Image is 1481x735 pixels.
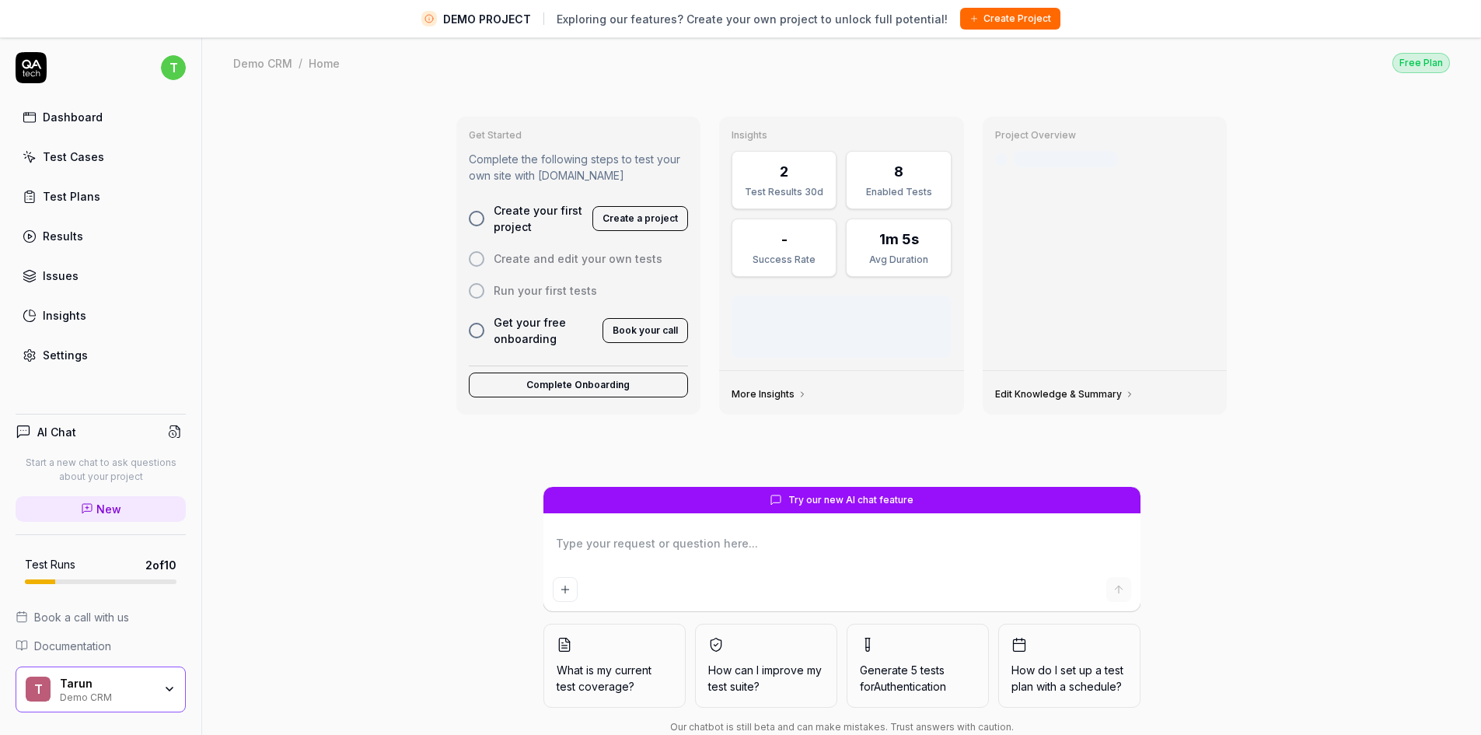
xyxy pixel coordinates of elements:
div: Demo CRM [233,55,292,71]
div: 2 [780,161,788,182]
p: Start a new chat to ask questions about your project [16,456,186,484]
span: How do I set up a test plan with a schedule? [1011,662,1127,695]
div: Free Plan [1392,53,1450,73]
div: Tarun [60,677,153,691]
a: Edit Knowledge & Summary [995,388,1134,401]
div: 1m 5s [879,229,919,250]
div: Test Results 30d [742,185,826,199]
a: Issues [16,261,186,291]
button: Complete Onboarding [469,373,689,397]
span: Get your free onboarding [494,314,594,347]
button: Generate 5 tests forAuthentication [847,624,989,708]
span: What is my current test coverage? [557,662,672,695]
a: New [16,496,186,522]
div: Demo CRM [60,690,153,702]
div: Last crawled [DATE] [1014,151,1118,167]
span: Generate 5 tests for Authentication [860,663,946,693]
span: How can I improve my test suite? [708,662,824,695]
span: t [161,55,186,80]
div: Our chatbot is still beta and can make mistakes. Trust answers with caution. [543,720,1140,734]
span: Exploring our features? Create your own project to unlock full potential! [557,11,948,27]
button: Create Project [960,8,1060,30]
span: DEMO PROJECT [443,11,531,27]
a: Settings [16,340,186,370]
div: Test Cases [43,149,104,165]
div: Enabled Tests [856,185,941,199]
a: Book your call [603,321,688,337]
span: 2 of 10 [145,557,176,573]
button: How can I improve my test suite? [695,624,837,708]
div: Settings [43,347,88,363]
div: Results [43,228,83,244]
div: Home [309,55,340,71]
div: 8 [894,161,903,182]
div: Avg Duration [856,253,941,267]
h5: Test Runs [25,558,75,572]
div: Dashboard [43,109,103,125]
h3: Insights [732,129,952,142]
span: Try our new AI chat feature [788,493,913,507]
button: Book your call [603,318,688,343]
span: Documentation [34,638,111,654]
button: How do I set up a test plan with a schedule? [998,624,1140,708]
button: What is my current test coverage? [543,624,686,708]
span: T [26,677,51,702]
span: Book a call with us [34,609,129,625]
div: Insights [43,307,86,324]
a: Test Plans [16,181,186,212]
a: Dashboard [16,102,186,132]
span: Create and edit your own tests [494,250,662,267]
div: Success Rate [742,253,826,267]
div: Issues [43,268,79,284]
button: TTarunDemo CRM [16,667,186,713]
h3: Get Started [469,129,689,142]
div: - [781,229,788,250]
a: More Insights [732,388,807,401]
a: Documentation [16,638,186,654]
button: Free Plan [1392,52,1450,73]
span: Run your first tests [494,282,597,299]
a: Insights [16,300,186,331]
button: t [161,52,186,83]
div: Test Plans [43,188,100,205]
button: Create a project [592,206,688,231]
p: Complete the following steps to test your own site with [DOMAIN_NAME] [469,151,689,184]
a: Results [16,221,186,251]
h3: Project Overview [995,129,1215,142]
div: / [299,55,302,71]
a: Book a call with us [16,609,186,625]
h4: AI Chat [37,424,76,440]
a: Create a project [592,209,688,225]
a: Test Cases [16,142,186,172]
button: Add attachment [553,577,578,602]
span: Create your first project [494,202,584,235]
span: New [96,501,121,517]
